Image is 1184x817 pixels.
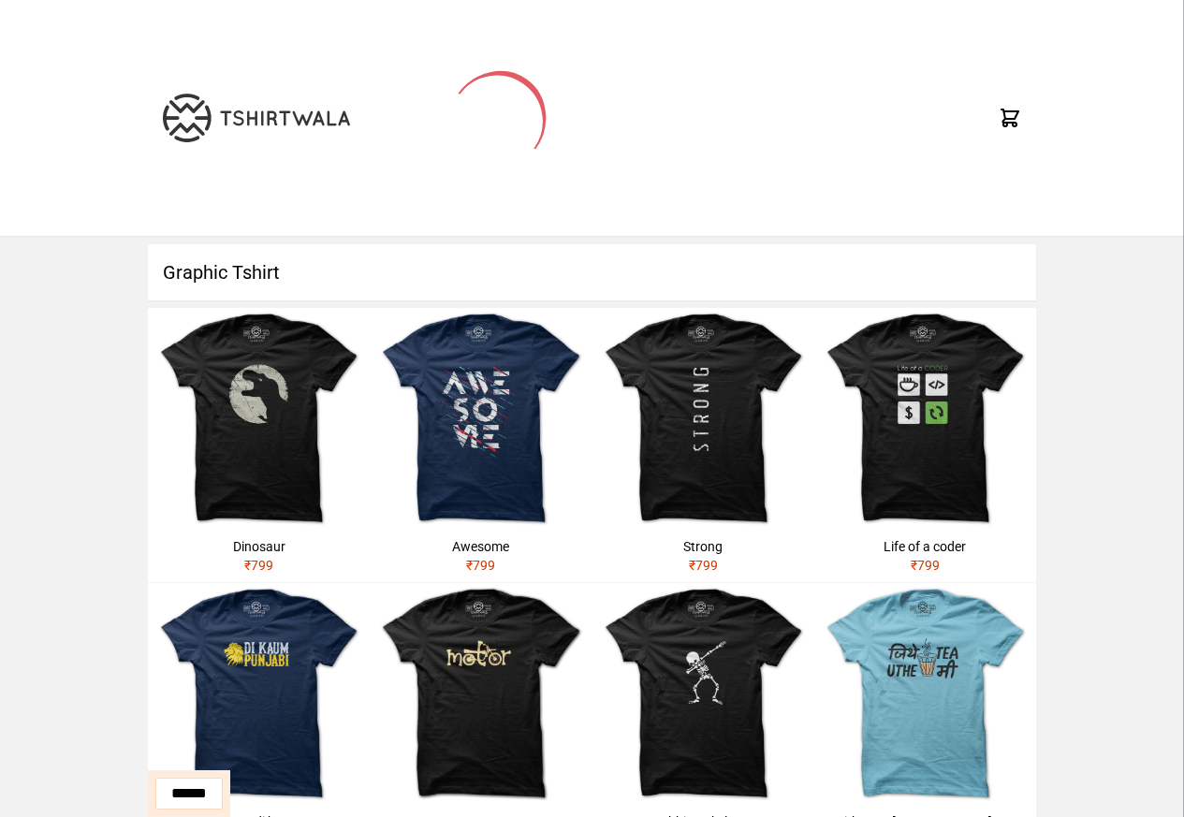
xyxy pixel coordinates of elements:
[148,308,370,530] img: dinosaur.jpg
[148,244,1036,300] h1: Graphic Tshirt
[370,583,592,805] img: motor.jpg
[814,308,1036,530] img: life-of-a-coder.jpg
[377,537,584,556] div: Awesome
[689,558,718,573] span: ₹ 799
[592,308,814,582] a: Strong₹799
[814,583,1036,805] img: jithe-tea-uthe-me.jpg
[822,537,1029,556] div: Life of a coder
[370,308,592,582] a: Awesome₹799
[163,94,350,142] img: TW-LOGO-400-104.png
[814,308,1036,582] a: Life of a coder₹799
[155,537,362,556] div: Dinosaur
[592,583,814,805] img: skeleton-dabbing.jpg
[244,558,273,573] span: ₹ 799
[592,308,814,530] img: strong.jpg
[466,558,495,573] span: ₹ 799
[600,537,807,556] div: Strong
[148,583,370,805] img: shera-di-kaum-punjabi-1.jpg
[911,558,940,573] span: ₹ 799
[370,308,592,530] img: awesome.jpg
[148,308,370,582] a: Dinosaur₹799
